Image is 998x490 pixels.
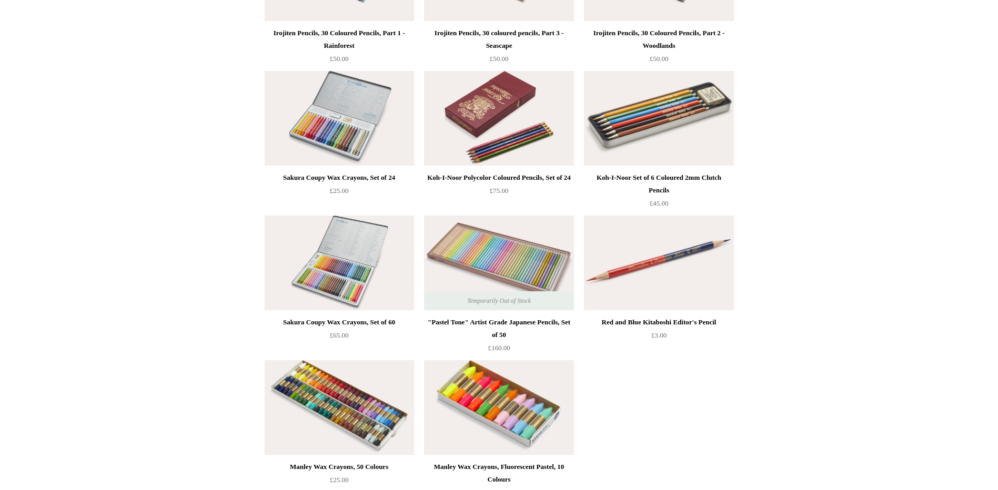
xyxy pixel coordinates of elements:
div: Koh-I-Noor Set of 6 Coloured 2mm Clutch Pencils [587,171,731,197]
a: Manley Wax Crayons, 50 Colours Manley Wax Crayons, 50 Colours [265,360,414,455]
a: Koh-I-Noor Polycolor Coloured Pencils, Set of 24 Koh-I-Noor Polycolor Coloured Pencils, Set of 24 [424,71,573,166]
a: Irojiten Pencils, 30 coloured pencils, Part 3 - Seascape £50.00 [424,27,573,70]
img: "Pastel Tone" Artist Grade Japanese Pencils, Set of 50 [424,216,573,310]
a: Koh-I-Noor Set of 6 Coloured 2mm Clutch Pencils Koh-I-Noor Set of 6 Coloured 2mm Clutch Pencils [584,71,733,166]
a: "Pastel Tone" Artist Grade Japanese Pencils, Set of 50 £160.00 [424,316,573,359]
div: Irojiten Pencils, 30 Coloured Pencils, Part 2 - Woodlands [587,27,731,52]
span: £50.00 [650,55,669,63]
a: Red and Blue Kitaboshi Editor's Pencil Red and Blue Kitaboshi Editor's Pencil [584,216,733,310]
span: £25.00 [330,187,349,195]
span: Temporarily Out of Stock [457,291,541,310]
img: Sakura Coupy Wax Crayons, Set of 24 [265,71,414,166]
div: Manley Wax Crayons, Fluorescent Pastel, 10 Colours [427,461,571,486]
span: £25.00 [330,476,349,484]
span: £160.00 [488,344,510,352]
div: "Pastel Tone" Artist Grade Japanese Pencils, Set of 50 [427,316,571,341]
a: Koh-I-Noor Polycolor Coloured Pencils, Set of 24 £75.00 [424,171,573,215]
div: Irojiten Pencils, 30 coloured pencils, Part 3 - Seascape [427,27,571,52]
div: Sakura Coupy Wax Crayons, Set of 60 [267,316,411,329]
a: Irojiten Pencils, 30 Coloured Pencils, Part 1 - Rainforest £50.00 [265,27,414,70]
img: Manley Wax Crayons, Fluorescent Pastel, 10 Colours [424,360,573,455]
span: £50.00 [490,55,509,63]
a: Sakura Coupy Wax Crayons, Set of 24 Sakura Coupy Wax Crayons, Set of 24 [265,71,414,166]
img: Sakura Coupy Wax Crayons, Set of 60 [265,216,414,310]
span: £50.00 [330,55,349,63]
a: Red and Blue Kitaboshi Editor's Pencil £3.00 [584,316,733,359]
div: Koh-I-Noor Polycolor Coloured Pencils, Set of 24 [427,171,571,184]
a: Koh-I-Noor Set of 6 Coloured 2mm Clutch Pencils £45.00 [584,171,733,215]
a: "Pastel Tone" Artist Grade Japanese Pencils, Set of 50 "Pastel Tone" Artist Grade Japanese Pencil... [424,216,573,310]
span: £3.00 [651,331,667,339]
div: Sakura Coupy Wax Crayons, Set of 24 [267,171,411,184]
div: Manley Wax Crayons, 50 Colours [267,461,411,473]
img: Koh-I-Noor Set of 6 Coloured 2mm Clutch Pencils [584,71,733,166]
img: Red and Blue Kitaboshi Editor's Pencil [584,216,733,310]
div: Irojiten Pencils, 30 Coloured Pencils, Part 1 - Rainforest [267,27,411,52]
a: Irojiten Pencils, 30 Coloured Pencils, Part 2 - Woodlands £50.00 [584,27,733,70]
img: Manley Wax Crayons, 50 Colours [265,360,414,455]
span: £65.00 [330,331,349,339]
a: Sakura Coupy Wax Crayons, Set of 60 Sakura Coupy Wax Crayons, Set of 60 [265,216,414,310]
a: Sakura Coupy Wax Crayons, Set of 60 £65.00 [265,316,414,359]
img: Koh-I-Noor Polycolor Coloured Pencils, Set of 24 [424,71,573,166]
a: Sakura Coupy Wax Crayons, Set of 24 £25.00 [265,171,414,215]
div: Red and Blue Kitaboshi Editor's Pencil [587,316,731,329]
span: £75.00 [490,187,509,195]
a: Manley Wax Crayons, Fluorescent Pastel, 10 Colours Manley Wax Crayons, Fluorescent Pastel, 10 Col... [424,360,573,455]
span: £45.00 [650,199,669,207]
